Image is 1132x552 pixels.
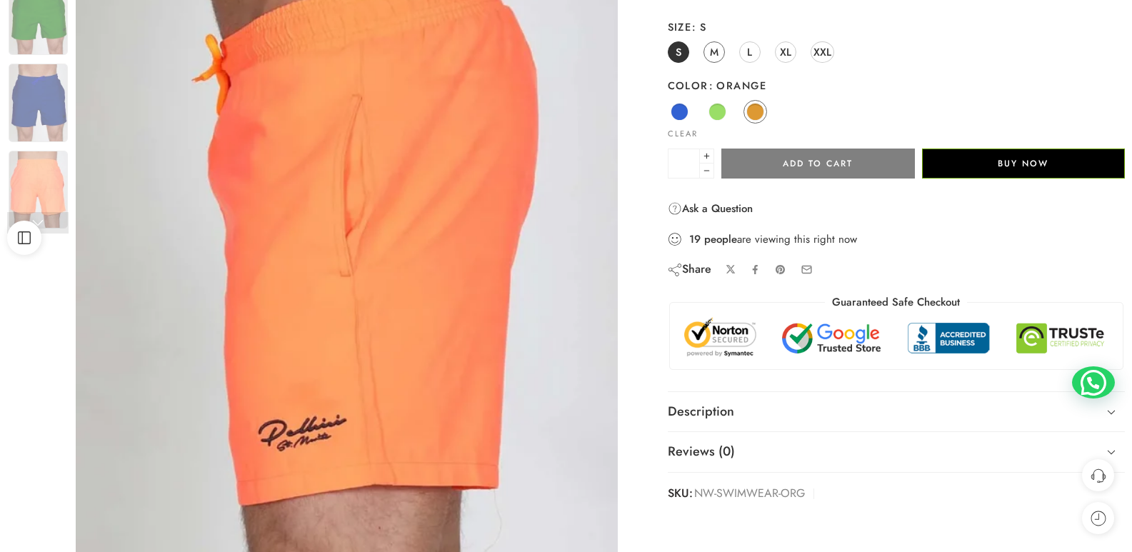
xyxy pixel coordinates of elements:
a: Ask a Question [668,200,753,217]
span: M [710,42,718,61]
img: Trust [681,317,1112,358]
a: Description [668,392,1125,432]
button: Add to cart [721,149,915,179]
a: XL [775,41,796,63]
a: Share on Facebook [750,264,761,275]
a: XXL [811,41,834,63]
input: Product quantity [668,149,700,179]
span: NW-SWIMWEAR-ORG [694,483,805,504]
span: S [676,42,681,61]
strong: SKU: [668,483,693,504]
span: XL [780,42,791,61]
a: Reviews (0) [668,432,1125,472]
span: Orange [708,78,766,93]
span: S [691,19,706,34]
label: Color [668,79,1125,93]
a: L [739,41,761,63]
img: NW-SWIMWEAR [9,64,68,142]
span: L [747,42,752,61]
a: Pin on Pinterest [775,264,786,276]
a: Clear options [668,130,698,138]
img: NW-SWIMWEAR [9,151,68,229]
button: Buy Now [922,149,1125,179]
a: Email to your friends [801,264,813,276]
div: Share [668,261,711,277]
strong: people [704,232,737,246]
a: M [703,41,725,63]
span: XXL [813,42,831,61]
a: Share on X [726,264,736,275]
label: Size [668,20,1125,34]
legend: Guaranteed Safe Checkout [825,295,967,310]
strong: 19 [689,232,701,246]
div: are viewing this right now [668,231,1125,247]
a: S [668,41,689,63]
